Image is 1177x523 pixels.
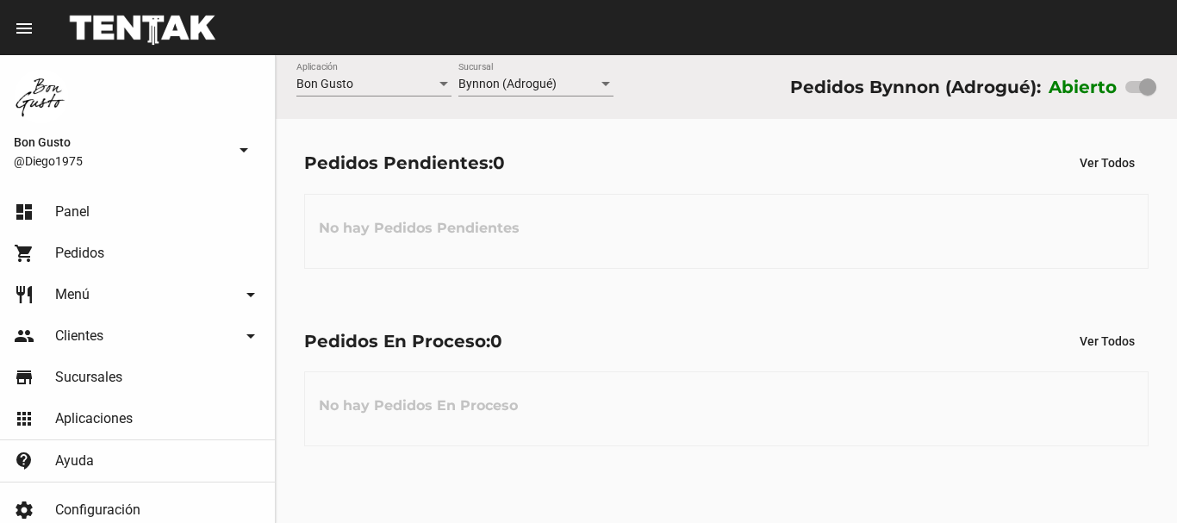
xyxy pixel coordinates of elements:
[55,245,104,262] span: Pedidos
[55,327,103,345] span: Clientes
[14,284,34,305] mat-icon: restaurant
[304,327,502,355] div: Pedidos En Proceso:
[55,410,133,427] span: Aplicaciones
[1080,334,1135,348] span: Ver Todos
[1066,147,1149,178] button: Ver Todos
[305,380,532,432] h3: No hay Pedidos En Proceso
[14,69,69,124] img: 8570adf9-ca52-4367-b116-ae09c64cf26e.jpg
[234,140,254,160] mat-icon: arrow_drop_down
[1049,73,1118,101] label: Abierto
[493,153,505,173] span: 0
[14,500,34,520] mat-icon: settings
[304,149,505,177] div: Pedidos Pendientes:
[1066,326,1149,357] button: Ver Todos
[14,367,34,388] mat-icon: store
[790,73,1041,101] div: Pedidos Bynnon (Adrogué):
[55,286,90,303] span: Menú
[240,284,261,305] mat-icon: arrow_drop_down
[1080,156,1135,170] span: Ver Todos
[296,77,353,90] span: Bon Gusto
[14,153,227,170] span: @Diego1975
[55,501,140,519] span: Configuración
[14,243,34,264] mat-icon: shopping_cart
[55,452,94,470] span: Ayuda
[14,18,34,39] mat-icon: menu
[55,369,122,386] span: Sucursales
[240,326,261,346] mat-icon: arrow_drop_down
[14,451,34,471] mat-icon: contact_support
[490,331,502,352] span: 0
[14,202,34,222] mat-icon: dashboard
[458,77,557,90] span: Bynnon (Adrogué)
[305,202,533,254] h3: No hay Pedidos Pendientes
[14,132,227,153] span: Bon Gusto
[55,203,90,221] span: Panel
[14,326,34,346] mat-icon: people
[14,408,34,429] mat-icon: apps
